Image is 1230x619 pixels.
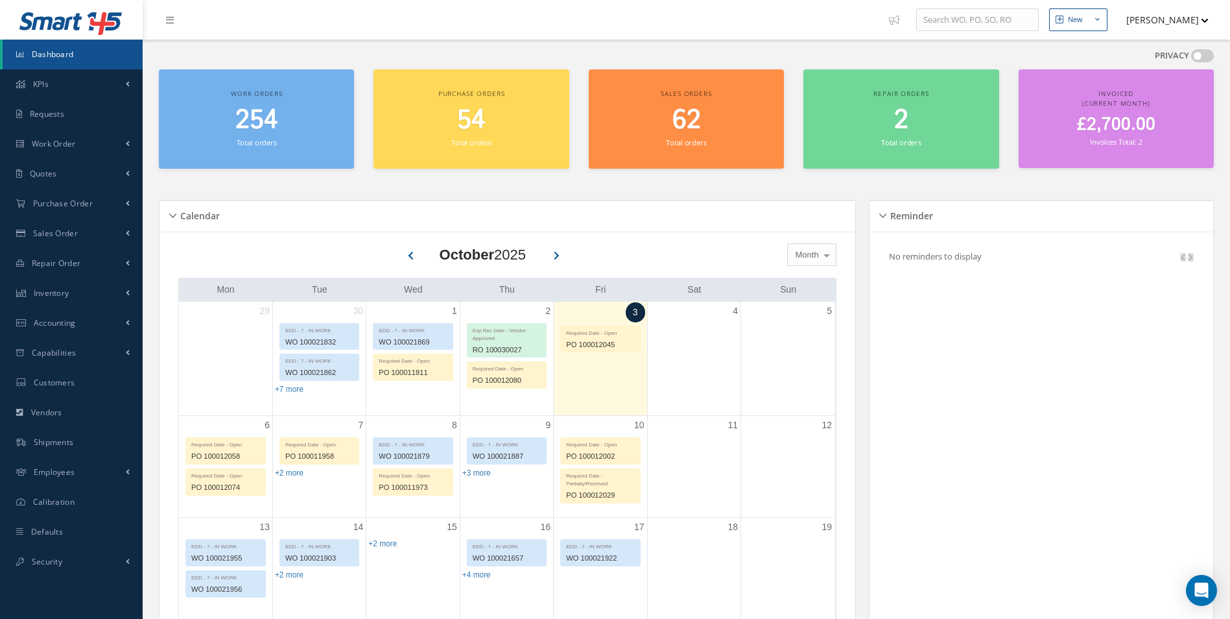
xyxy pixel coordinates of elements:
a: Sunday [777,282,799,298]
div: PO 100012029 [561,488,639,503]
a: October 2, 2025 [543,302,553,321]
span: Purchase orders [438,89,505,98]
td: October 5, 2025 [741,302,834,416]
a: Show 2 more events [275,570,303,579]
span: Work Order [32,138,76,149]
a: September 29, 2025 [257,302,272,321]
div: New [1068,14,1083,25]
td: October 11, 2025 [647,415,740,518]
div: EDD - 7 - IN WORK [467,540,546,551]
span: Shipments [34,437,74,448]
div: Required Date - Open [561,438,639,449]
a: October 11, 2025 [725,416,740,435]
small: Invoices Total: 2 [1090,137,1142,147]
span: Defaults [31,526,63,537]
span: 2 [894,102,908,139]
div: Required Date - Open [467,362,546,373]
div: PO 100011973 [373,480,452,495]
span: Employees [34,467,75,478]
div: Required Date - Open [186,438,265,449]
span: Dashboard [32,49,74,60]
span: Customers [34,377,75,388]
td: October 7, 2025 [272,415,366,518]
div: WO 100021903 [280,551,359,566]
div: Required Date - Open [373,354,452,365]
span: Security [32,556,62,567]
div: Open Intercom Messenger [1186,575,1217,606]
button: [PERSON_NAME] [1114,7,1209,32]
a: Thursday [497,282,517,298]
span: Repair orders [873,89,928,98]
a: October 5, 2025 [824,302,834,321]
a: Show 4 more events [462,570,491,579]
div: EDD - 7 - IN WORK [467,438,546,449]
td: October 3, 2025 [554,302,647,416]
a: Friday [593,282,608,298]
td: October 9, 2025 [460,415,553,518]
span: 254 [235,102,278,139]
a: Saturday [685,282,704,298]
a: Purchase orders 54 Total orders [373,69,569,169]
div: PO 100012002 [561,449,639,464]
div: EDD - 7 - IN WORK [186,571,265,582]
td: October 4, 2025 [647,302,740,416]
span: Accounting [34,317,76,328]
div: WO 100021832 [280,335,359,350]
button: New [1049,8,1107,31]
span: Work orders [231,89,282,98]
div: EDD - 7 - IN WORK [373,438,452,449]
td: October 12, 2025 [741,415,834,518]
a: October 9, 2025 [543,416,553,435]
a: October 10, 2025 [632,416,647,435]
span: Quotes [30,168,57,179]
a: October 19, 2025 [819,518,834,537]
a: October 13, 2025 [257,518,272,537]
span: Month [792,249,819,261]
p: No reminders to display [889,250,982,262]
span: KPIs [33,79,49,90]
td: September 30, 2025 [272,302,366,416]
a: September 30, 2025 [351,302,366,321]
div: EDD - 7 - IN WORK [561,540,639,551]
small: Total orders [881,138,921,147]
a: Show 2 more events [368,539,397,548]
a: October 16, 2025 [538,518,554,537]
div: Required Date - Open [373,469,452,480]
div: Required Date - Open [186,469,265,480]
div: EDD - 7 - IN WORK [373,324,452,335]
a: October 4, 2025 [730,302,740,321]
td: October 8, 2025 [366,415,460,518]
a: Wednesday [401,282,425,298]
div: PO 100012080 [467,373,546,388]
h5: Calendar [176,206,220,222]
div: PO 100011811 [373,365,452,380]
a: Show 7 more events [275,385,303,394]
a: Show 2 more events [275,468,303,478]
span: Requests [30,108,64,119]
a: Work orders 254 Total orders [159,69,354,169]
a: October 18, 2025 [725,518,740,537]
div: WO 100021862 [280,365,359,380]
div: EDD - 7 - IN WORK [280,354,359,365]
a: October 6, 2025 [262,416,272,435]
div: EDD - 7 - IN WORK [186,540,265,551]
div: EDD - 7 - IN WORK [280,324,359,335]
a: October 3, 2025 [626,302,645,322]
div: 2025 [440,244,526,265]
span: 62 [672,102,701,139]
span: £2,700.00 [1077,112,1155,138]
span: Vendors [31,407,62,418]
b: October [440,247,494,263]
a: October 8, 2025 [449,416,460,435]
td: October 2, 2025 [460,302,553,416]
a: Monday [214,282,237,298]
input: Search WO, PO, SO, RO [916,8,1039,32]
a: October 7, 2025 [356,416,366,435]
span: Capabilities [32,347,77,358]
span: Sales orders [661,89,711,98]
span: Repair Order [32,258,81,269]
small: Total orders [237,138,277,147]
div: PO 100012045 [561,337,639,352]
span: 54 [457,102,486,139]
div: PO 100012058 [186,449,265,464]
